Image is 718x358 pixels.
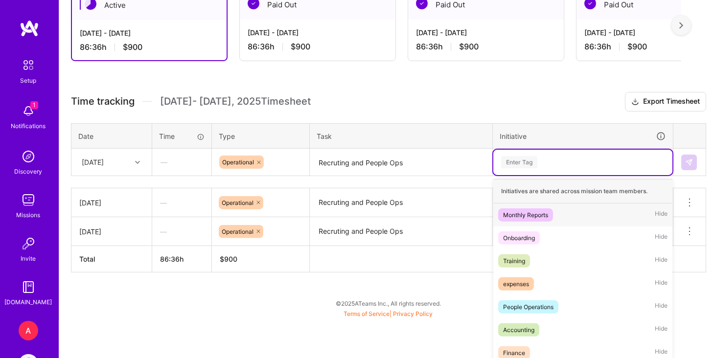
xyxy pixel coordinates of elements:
textarea: Recruting and People Ops [311,150,491,176]
span: $900 [291,42,310,52]
span: $900 [123,42,142,52]
img: logo [20,20,39,37]
div: Notifications [11,121,46,131]
img: guide book [19,277,38,297]
span: $900 [627,42,647,52]
div: [DATE] - [DATE] [80,28,219,38]
div: Finance [503,348,525,358]
div: People Operations [503,302,554,312]
div: 86:36 h [80,42,219,52]
span: Hide [655,254,668,268]
span: $900 [459,42,479,52]
img: Submit [685,158,693,166]
div: A [19,321,38,340]
div: Accounting [503,325,534,335]
div: — [153,149,211,175]
div: Onboarding [503,233,535,243]
th: Total [71,246,152,272]
img: teamwork [19,190,38,210]
th: Date [71,123,152,149]
img: bell [19,101,38,121]
span: Hide [655,323,668,336]
img: discovery [19,147,38,166]
a: Terms of Service [344,310,390,317]
span: Operational [222,228,254,235]
span: 1 [30,101,38,109]
div: Time [159,131,205,141]
div: — [152,219,211,245]
textarea: Recruting and People Ops [311,218,491,245]
th: $900 [212,246,310,272]
div: Initiatives are shared across mission team members. [493,179,672,203]
div: Enter Tag [501,155,537,170]
i: icon Download [631,97,639,107]
span: Hide [655,208,668,222]
div: expenses [503,279,529,289]
div: [DATE] - [DATE] [416,27,556,38]
span: Operational [222,199,254,206]
span: Hide [655,231,668,245]
span: | [344,310,433,317]
div: [DATE] [79,226,144,237]
span: Time tracking [71,95,135,108]
div: Discovery [15,166,43,177]
div: Missions [17,210,41,220]
span: [DATE] - [DATE] , 2025 Timesheet [160,95,311,108]
div: Monthly Reports [503,210,548,220]
div: Setup [21,75,37,86]
div: [DATE] [79,198,144,208]
span: Hide [655,277,668,291]
div: [DOMAIN_NAME] [5,297,52,307]
div: Initiative [500,131,666,142]
img: right [679,22,683,29]
div: [DATE] - [DATE] [248,27,388,38]
img: Invite [19,234,38,253]
th: Type [212,123,310,149]
i: icon Chevron [135,160,140,165]
div: [DATE] [82,157,104,167]
div: 86:36 h [248,42,388,52]
img: setup [18,55,39,75]
a: Privacy Policy [394,310,433,317]
span: Hide [655,300,668,313]
div: © 2025 ATeams Inc., All rights reserved. [59,291,718,315]
th: Task [310,123,493,149]
span: Operational [222,158,254,166]
div: 86:36 h [416,42,556,52]
textarea: Recruting and People Ops [311,189,491,217]
div: — [152,190,211,216]
div: Training [503,256,525,266]
a: A [16,321,41,340]
div: Invite [21,253,36,264]
th: 86:36h [152,246,212,272]
button: Export Timesheet [625,92,706,112]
